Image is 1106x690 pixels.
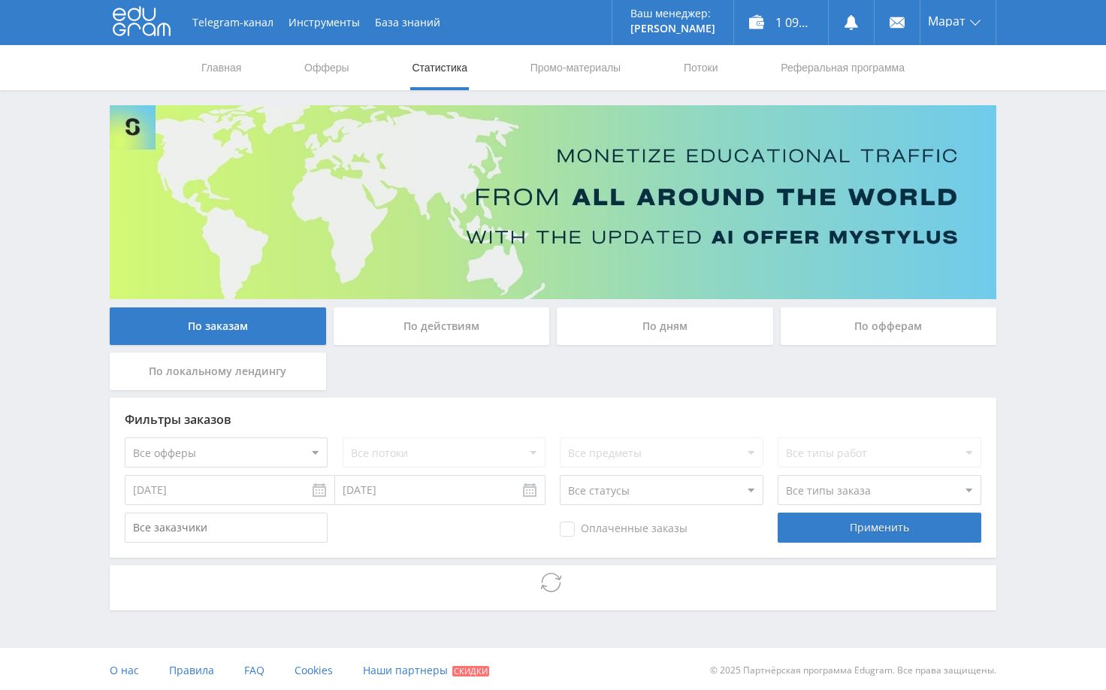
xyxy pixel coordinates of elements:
[630,8,715,20] p: Ваш менеджер:
[110,307,326,345] div: По заказам
[928,15,965,27] span: Марат
[781,307,997,345] div: По офферам
[778,513,981,543] div: Применить
[244,663,264,677] span: FAQ
[110,105,996,299] img: Banner
[200,45,243,90] a: Главная
[363,663,448,677] span: Наши партнеры
[560,522,687,537] span: Оплаченные заказы
[110,663,139,677] span: О нас
[125,513,328,543] input: Все заказчики
[557,307,773,345] div: По дням
[682,45,720,90] a: Потоки
[452,666,489,676] span: Скидки
[295,663,333,677] span: Cookies
[110,353,326,390] div: По локальному лендингу
[125,413,981,426] div: Фильтры заказов
[169,663,214,677] span: Правила
[334,307,550,345] div: По действиям
[630,23,715,35] p: [PERSON_NAME]
[303,45,351,90] a: Офферы
[779,45,906,90] a: Реферальная программа
[529,45,622,90] a: Промо-материалы
[410,45,469,90] a: Статистика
